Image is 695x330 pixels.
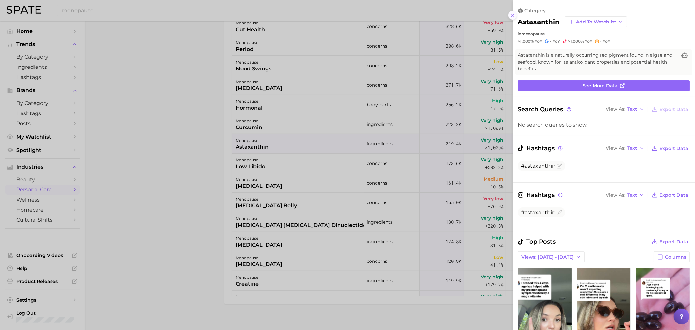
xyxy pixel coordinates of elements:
button: Add to Watchlist [565,16,627,27]
span: See more data [583,83,618,89]
span: Export Data [659,239,688,245]
button: Export Data [650,237,690,246]
span: Top Posts [518,237,556,246]
span: YoY [535,39,542,44]
span: #astaxanthin [521,163,556,169]
span: >1,000% [568,39,584,44]
button: Flag as miscategorized or irrelevant [557,163,562,169]
span: View As [606,146,625,150]
div: in [518,31,690,36]
button: Columns [654,251,690,262]
span: Add to Watchlist [576,19,616,25]
span: #astaxanthin [521,209,556,216]
button: View AsText [604,105,646,113]
span: >1,000% [518,39,534,44]
a: See more data [518,80,690,91]
span: YoY [585,39,592,44]
span: Columns [665,254,686,260]
span: Text [627,193,637,197]
button: View AsText [604,191,646,199]
span: category [524,8,546,14]
span: menopause [521,31,545,36]
span: - [600,39,602,44]
span: Export Data [659,192,688,198]
span: Views: [DATE] - [DATE] [521,254,574,260]
span: Hashtags [518,190,564,200]
button: View AsText [604,144,646,153]
span: Astaxanthin is a naturally occurring red pigment found in algae and seafood, known for its antiox... [518,52,677,72]
span: Export Data [659,146,688,151]
span: - [550,39,552,44]
span: View As [606,193,625,197]
span: Hashtags [518,144,564,153]
span: View As [606,107,625,111]
span: YoY [553,39,560,44]
span: YoY [603,39,610,44]
button: Export Data [650,105,690,114]
h2: astaxanthin [518,18,559,26]
button: Export Data [650,144,690,153]
span: Text [627,107,637,111]
span: Search Queries [518,105,572,114]
button: Export Data [650,190,690,200]
button: Views: [DATE] - [DATE] [518,251,585,262]
button: Flag as miscategorized or irrelevant [557,210,562,215]
div: No search queries to show. [518,122,690,128]
span: Text [627,146,637,150]
span: Export Data [659,107,688,112]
